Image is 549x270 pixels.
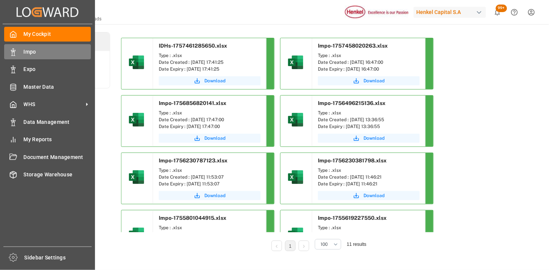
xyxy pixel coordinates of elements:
span: Impo-1755801044915.xlsx [159,215,226,221]
button: Download [159,134,261,143]
button: Henkel Capital S.A [414,5,489,19]
button: Download [159,191,261,200]
div: Date Expiry : [DATE] 16:47:00 [318,66,420,73]
a: Document Management [4,150,91,164]
img: microsoft-excel-2019--v1.png [287,53,305,71]
a: Storage Warehouse [4,167,91,182]
a: Expo [4,62,91,77]
span: Impo-1755619227550.xlsx [318,215,386,221]
div: Type : .xlsx [159,52,261,59]
span: Expo [24,65,91,73]
li: Previous Page [271,241,282,251]
div: Date Created : [DATE] 13:36:55 [318,116,420,123]
img: microsoft-excel-2019--v1.png [127,168,146,186]
img: microsoft-excel-2019--v1.png [127,53,146,71]
div: Date Created : [DATE] 11:46:21 [318,174,420,181]
button: open menu [315,239,341,250]
span: Download [204,192,225,199]
a: Master Data [4,79,91,94]
button: Download [318,134,420,143]
button: Download [159,76,261,85]
span: Impo-1756856820141.xlsx [159,100,226,106]
img: microsoft-excel-2019--v1.png [287,225,305,244]
span: 11 results [347,242,367,247]
div: Date Expiry : [DATE] 11:53:07 [159,181,261,187]
span: Download [204,77,225,84]
img: microsoft-excel-2019--v1.png [287,111,305,129]
span: Download [204,135,225,142]
span: Download [363,135,385,142]
img: Henkel%20logo.jpg_1689854090.jpg [345,6,408,19]
div: Date Created : [DATE] 12:30:44 [159,231,261,238]
span: Data Management [24,118,91,126]
div: Type : .xlsx [318,52,420,59]
div: Date Created : [DATE] 16:47:00 [318,59,420,66]
div: Date Created : [DATE] 11:53:07 [159,174,261,181]
img: microsoft-excel-2019--v1.png [287,168,305,186]
span: Download [363,192,385,199]
div: Type : .xlsx [318,224,420,231]
div: Date Expiry : [DATE] 17:41:25 [159,66,261,73]
div: Date Created : [DATE] 17:41:25 [159,59,261,66]
button: Help Center [506,4,523,21]
img: microsoft-excel-2019--v1.png [127,225,146,244]
div: Henkel Capital S.A [414,7,486,18]
div: Date Expiry : [DATE] 17:47:00 [159,123,261,130]
div: Date Created : [DATE] 10:00:27 [318,231,420,238]
li: Next Page [299,241,309,251]
button: show 100 new notifications [489,4,506,21]
span: Storage Warehouse [24,171,91,179]
span: Impo-1756230787123.xlsx [159,157,227,164]
div: Type : .xlsx [159,167,261,174]
span: Document Management [24,153,91,161]
button: Download [318,76,420,85]
span: My Reports [24,136,91,143]
div: Date Expiry : [DATE] 13:36:55 [318,123,420,130]
div: Type : .xlsx [159,110,261,116]
span: Master Data [24,83,91,91]
span: WHS [24,100,83,108]
span: Impo [24,48,91,56]
span: Impo-1756496215136.xlsx [318,100,385,106]
span: Download [363,77,385,84]
a: Impo [4,44,91,59]
span: 99+ [496,5,507,12]
span: Impo-1756230381798.xlsx [318,157,386,164]
a: My Reports [4,132,91,147]
div: Date Created : [DATE] 17:47:00 [159,116,261,123]
img: microsoft-excel-2019--v1.png [127,111,146,129]
a: Data Management [4,114,91,129]
span: Sidebar Settings [25,254,92,262]
button: Download [318,191,420,200]
li: 1 [285,241,296,251]
a: My Cockpit [4,27,91,42]
div: Type : .xlsx [318,110,420,116]
div: Date Expiry : [DATE] 11:46:21 [318,181,420,187]
span: Impo-1757458020263.xlsx [318,43,388,49]
a: 1 [289,244,292,249]
div: Type : .xlsx [318,167,420,174]
span: 100 [321,241,328,248]
span: My Cockpit [24,30,91,38]
span: IDHs-1757461285650.xlsx [159,43,227,49]
div: Type : .xlsx [159,224,261,231]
